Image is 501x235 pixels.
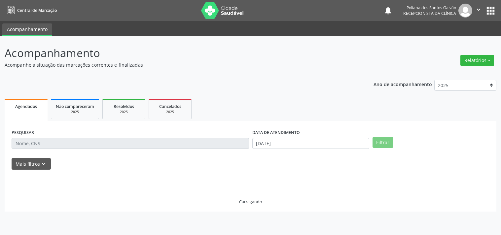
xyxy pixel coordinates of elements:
p: Ano de acompanhamento [374,80,432,88]
input: Nome, CNS [12,138,249,149]
span: Recepcionista da clínica [403,11,456,16]
label: PESQUISAR [12,128,34,138]
span: Cancelados [159,104,181,109]
span: Central de Marcação [17,8,57,13]
p: Acompanhe a situação das marcações correntes e finalizadas [5,61,349,68]
div: 2025 [56,110,94,115]
button: Filtrar [373,137,393,148]
a: Central de Marcação [5,5,57,16]
button: Mais filtroskeyboard_arrow_down [12,158,51,170]
span: Agendados [15,104,37,109]
button: notifications [383,6,393,15]
p: Acompanhamento [5,45,349,61]
a: Acompanhamento [2,23,52,36]
button:  [472,4,485,17]
div: Poliana dos Santos Galvão [403,5,456,11]
label: DATA DE ATENDIMENTO [252,128,300,138]
i:  [475,6,482,13]
input: Selecione um intervalo [252,138,369,149]
button: apps [485,5,496,17]
span: Resolvidos [114,104,134,109]
div: 2025 [107,110,140,115]
button: Relatórios [460,55,494,66]
div: 2025 [154,110,187,115]
i: keyboard_arrow_down [40,160,47,168]
span: Não compareceram [56,104,94,109]
div: Carregando [239,199,262,205]
img: img [458,4,472,17]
